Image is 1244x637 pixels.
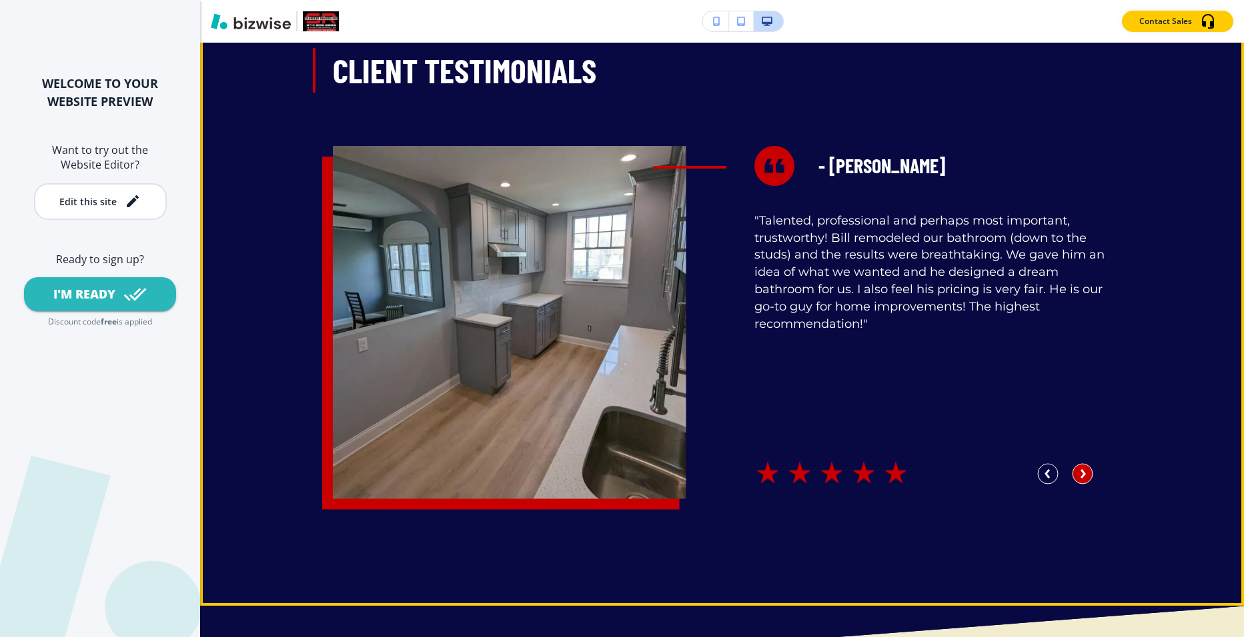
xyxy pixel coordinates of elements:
[34,183,167,220] button: Edit this site
[303,11,339,32] img: Your Logo
[53,286,115,303] div: I'M READY
[1139,15,1192,27] p: Contact Sales
[117,317,152,328] p: is applied
[333,48,1112,93] h3: Client Testimonials
[1122,11,1233,32] button: Contact Sales
[48,317,101,328] p: Discount code
[754,213,1112,333] p: "Talented, professional and perhaps most important, trustworthy! Bill remodeled our bathroom (dow...
[21,252,179,267] h6: Ready to sign up?
[101,317,117,328] p: free
[59,197,117,207] div: Edit this site
[333,146,686,499] img: d8a8967a2e0fef2b2028a7e49fe4d1b5.webp
[21,75,179,111] h2: WELCOME TO YOUR WEBSITE PREVIEW
[24,277,176,311] button: I'M READY
[818,153,945,179] h5: - [PERSON_NAME]
[21,143,179,173] h6: Want to try out the Website Editor?
[211,13,291,29] img: Bizwise Logo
